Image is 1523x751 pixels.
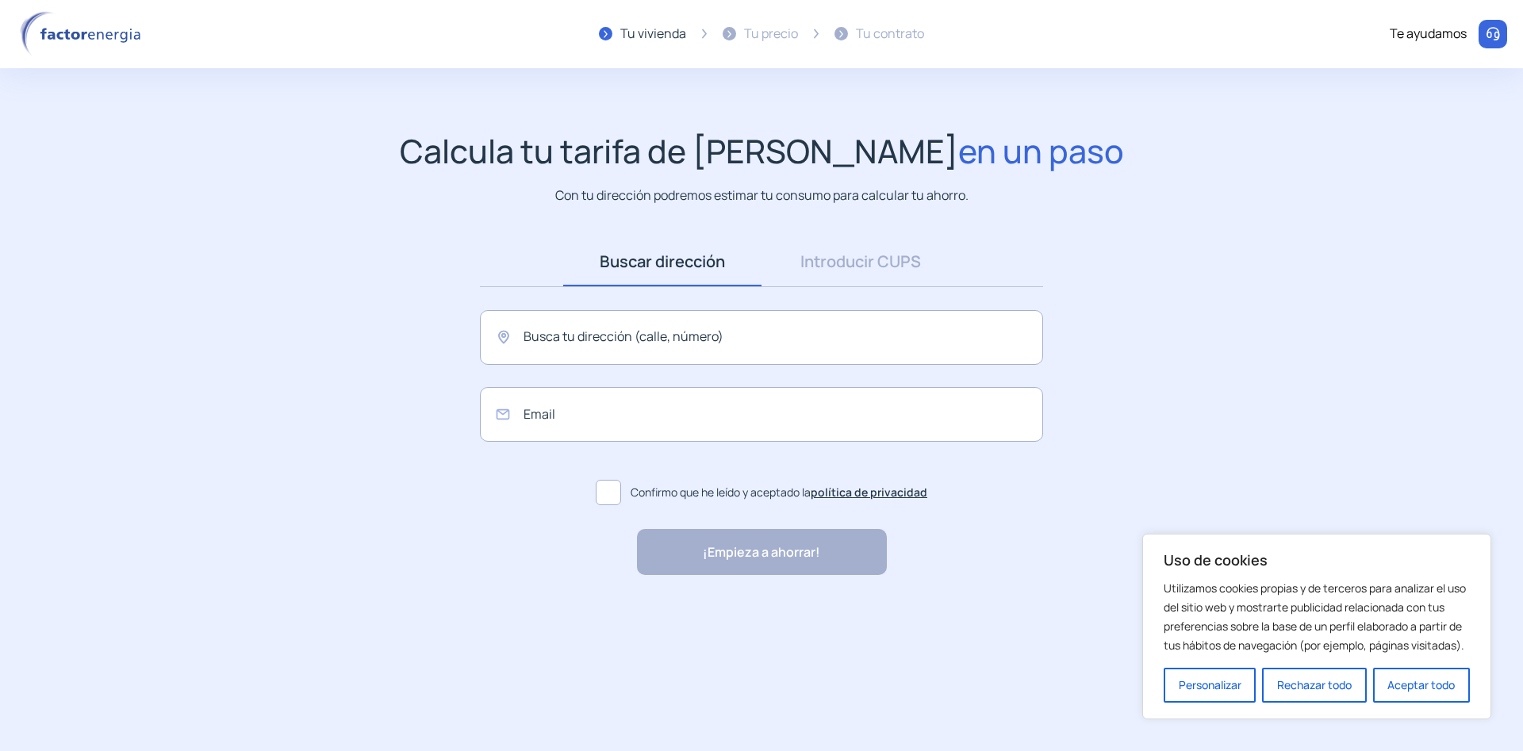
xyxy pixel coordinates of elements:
[1142,534,1491,719] div: Uso de cookies
[563,237,761,286] a: Buscar dirección
[400,132,1124,171] h1: Calcula tu tarifa de [PERSON_NAME]
[1373,668,1470,703] button: Aceptar todo
[1485,26,1501,42] img: llamar
[811,485,927,500] a: política de privacidad
[16,11,151,57] img: logo factor
[555,186,969,205] p: Con tu dirección podremos estimar tu consumo para calcular tu ahorro.
[631,484,927,501] span: Confirmo que he leído y aceptado la
[1164,579,1470,655] p: Utilizamos cookies propias y de terceros para analizar el uso del sitio web y mostrarte publicida...
[1390,24,1467,44] div: Te ayudamos
[1164,550,1470,569] p: Uso de cookies
[958,128,1124,173] span: en un paso
[1262,668,1366,703] button: Rechazar todo
[744,24,798,44] div: Tu precio
[856,24,924,44] div: Tu contrato
[761,237,960,286] a: Introducir CUPS
[620,24,686,44] div: Tu vivienda
[1164,668,1256,703] button: Personalizar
